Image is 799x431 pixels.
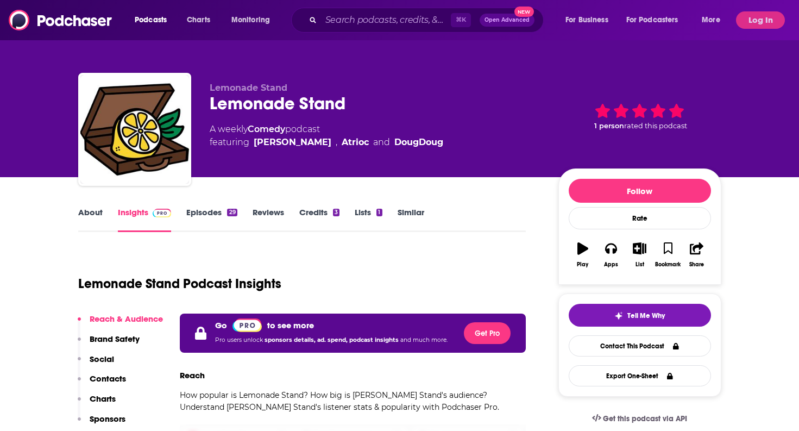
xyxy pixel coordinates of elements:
div: Share [689,261,704,268]
a: InsightsPodchaser Pro [118,207,172,232]
img: tell me why sparkle [614,311,623,320]
span: For Podcasters [626,13,678,28]
input: Search podcasts, credits, & more... [321,11,451,29]
button: Export One-Sheet [569,365,711,386]
a: About [78,207,103,232]
img: Podchaser Pro [153,209,172,217]
a: Credits3 [299,207,339,232]
div: List [636,261,644,268]
button: Reach & Audience [78,314,163,334]
div: Bookmark [655,261,681,268]
button: Share [682,235,710,274]
span: For Business [565,13,608,28]
a: Reviews [253,207,284,232]
button: open menu [127,11,181,29]
a: Similar [398,207,424,232]
button: open menu [224,11,284,29]
div: 3 [333,209,339,216]
button: Social [78,354,114,374]
span: More [702,13,720,28]
div: Rate [569,207,711,229]
span: Open Advanced [485,17,530,23]
span: Lemonade Stand [210,83,287,93]
button: Charts [78,393,116,414]
a: DougDoug [394,136,443,149]
p: Pro users unlock and much more. [215,332,448,348]
span: ⌘ K [451,13,471,27]
p: Social [90,354,114,364]
button: Open AdvancedNew [480,14,534,27]
button: Follow [569,179,711,203]
p: Go [215,320,227,330]
span: 1 person [594,122,624,130]
div: 1 [376,209,382,216]
p: to see more [267,320,314,330]
button: open menu [619,11,694,29]
span: Charts [187,13,210,28]
img: Podchaser Pro [232,318,262,332]
div: A weekly podcast [210,123,443,149]
span: Monitoring [231,13,270,28]
span: rated this podcast [624,122,687,130]
span: sponsors details, ad. spend, podcast insights [265,336,400,343]
p: Charts [90,393,116,404]
span: featuring [210,136,443,149]
button: Apps [597,235,625,274]
p: Brand Safety [90,334,140,344]
div: 1 personrated this podcast [558,83,721,150]
div: 29 [227,209,237,216]
a: Lists1 [355,207,382,232]
p: Contacts [90,373,126,384]
button: tell me why sparkleTell Me Why [569,304,711,327]
div: Search podcasts, credits, & more... [301,8,554,33]
div: Play [577,261,588,268]
button: List [625,235,653,274]
span: New [514,7,534,17]
span: , [336,136,337,149]
span: and [373,136,390,149]
button: Get Pro [464,322,511,344]
a: Contact This Podcast [569,335,711,357]
button: Play [569,235,597,274]
a: Comedy [248,124,285,134]
a: Atrioc [342,136,369,149]
p: How popular is Lemonade Stand? How big is [PERSON_NAME] Stand's audience? Understand [PERSON_NAME... [180,389,526,413]
span: Podcasts [135,13,167,28]
span: Tell Me Why [627,311,665,320]
a: Episodes29 [186,207,237,232]
button: Bookmark [654,235,682,274]
a: Charts [180,11,217,29]
button: Log In [736,11,785,29]
h1: Lemonade Stand Podcast Insights [78,276,281,292]
a: Pro website [232,318,262,332]
button: open menu [694,11,734,29]
a: [PERSON_NAME] [254,136,331,149]
div: Apps [604,261,618,268]
p: Sponsors [90,414,125,424]
span: Get this podcast via API [603,414,687,423]
button: Contacts [78,373,126,393]
img: Lemonade Stand [80,75,189,184]
button: Brand Safety [78,334,140,354]
button: open menu [558,11,622,29]
p: Reach & Audience [90,314,163,324]
h3: Reach [180,370,205,380]
img: Podchaser - Follow, Share and Rate Podcasts [9,10,113,30]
